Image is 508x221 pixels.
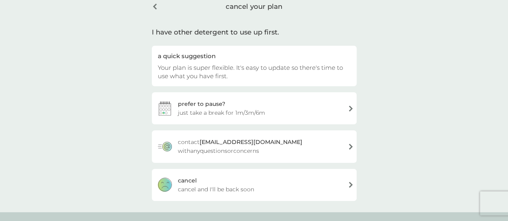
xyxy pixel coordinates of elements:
span: cancel and I'll be back soon [178,185,254,194]
div: cancel [178,176,197,185]
strong: [EMAIL_ADDRESS][DOMAIN_NAME] [200,138,302,146]
div: prefer to pause? [178,99,225,108]
div: a quick suggestion [158,52,351,60]
a: contact[EMAIL_ADDRESS][DOMAIN_NAME] withanyquestionsorconcerns [152,130,357,162]
span: contact with any questions or concerns [178,138,341,155]
span: just take a break for 1m/3m/6m [178,108,265,117]
span: Your plan is super flexible. It's easy to update so there's time to use what you have first. [158,64,343,80]
div: I have other detergent to use up first. [152,27,357,38]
